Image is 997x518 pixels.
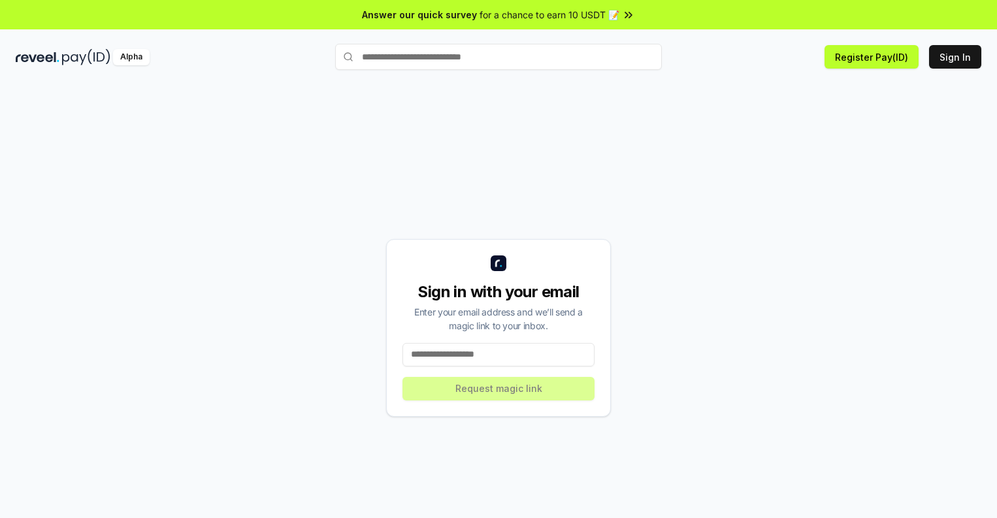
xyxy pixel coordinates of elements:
button: Register Pay(ID) [825,45,919,69]
img: logo_small [491,255,506,271]
div: Sign in with your email [402,282,595,302]
div: Alpha [113,49,150,65]
button: Sign In [929,45,981,69]
div: Enter your email address and we’ll send a magic link to your inbox. [402,305,595,332]
span: for a chance to earn 10 USDT 📝 [480,8,619,22]
span: Answer our quick survey [362,8,477,22]
img: reveel_dark [16,49,59,65]
img: pay_id [62,49,110,65]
